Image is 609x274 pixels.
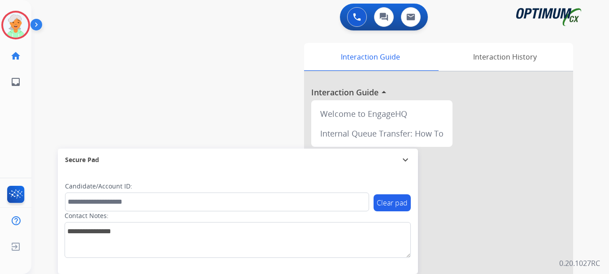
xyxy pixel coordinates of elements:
p: 0.20.1027RC [559,258,600,269]
div: Internal Queue Transfer: How To [315,124,449,143]
span: Secure Pad [65,155,99,164]
div: Interaction Guide [304,43,436,71]
img: avatar [3,13,28,38]
div: Welcome to EngageHQ [315,104,449,124]
label: Contact Notes: [65,211,109,220]
button: Clear pad [374,194,411,211]
mat-icon: home [10,51,21,61]
mat-icon: expand_more [400,154,411,165]
label: Candidate/Account ID: [65,182,132,191]
mat-icon: inbox [10,77,21,87]
div: Interaction History [436,43,573,71]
